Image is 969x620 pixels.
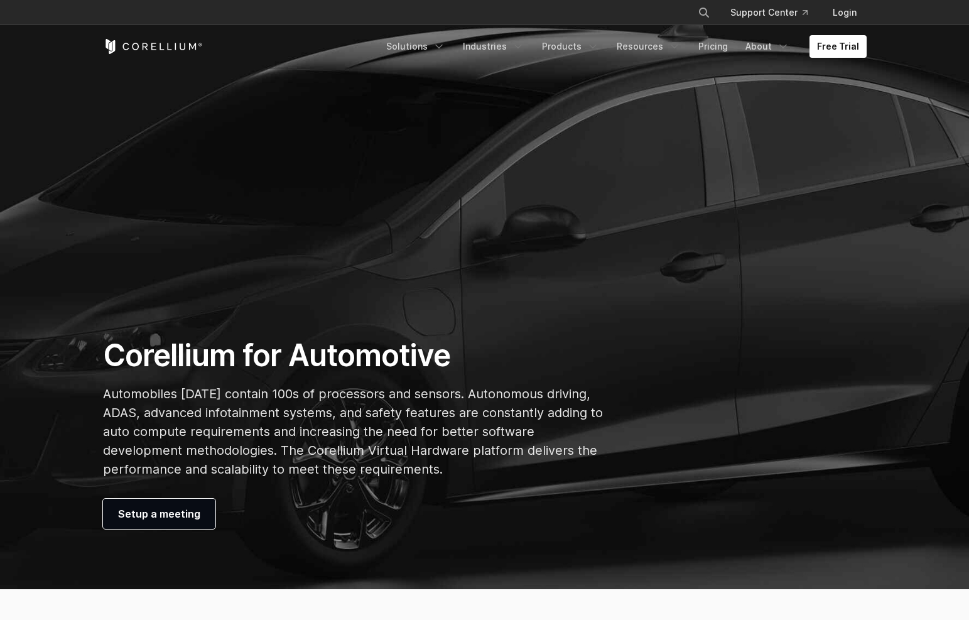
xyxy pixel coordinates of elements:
[379,35,867,58] div: Navigation Menu
[691,35,735,58] a: Pricing
[738,35,797,58] a: About
[455,35,532,58] a: Industries
[693,1,715,24] button: Search
[379,35,453,58] a: Solutions
[720,1,818,24] a: Support Center
[118,506,200,521] span: Setup a meeting
[103,499,215,529] a: Setup a meeting
[609,35,688,58] a: Resources
[103,39,203,54] a: Corellium Home
[103,384,604,479] p: Automobiles [DATE] contain 100s of processors and sensors. Autonomous driving, ADAS, advanced inf...
[683,1,867,24] div: Navigation Menu
[823,1,867,24] a: Login
[534,35,607,58] a: Products
[103,337,604,374] h1: Corellium for Automotive
[809,35,867,58] a: Free Trial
